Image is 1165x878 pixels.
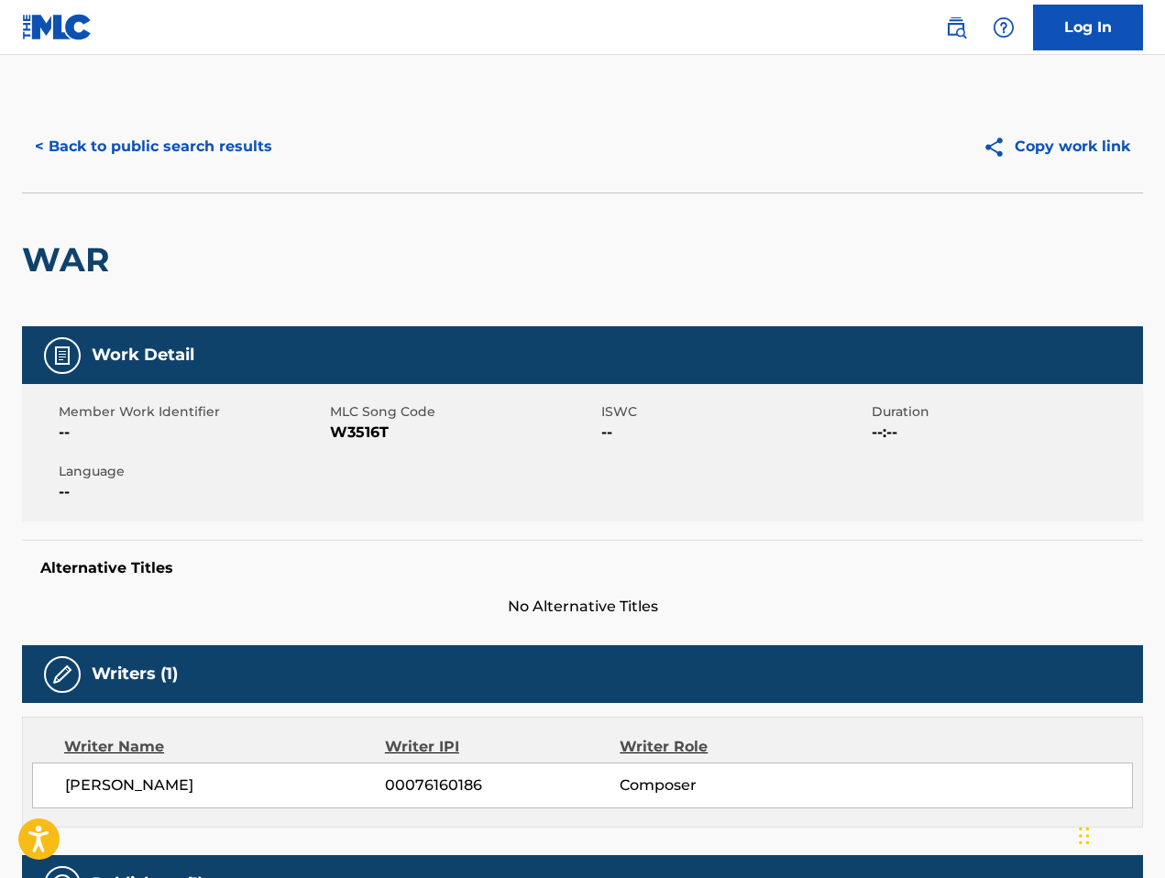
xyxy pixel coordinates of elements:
[59,422,325,444] span: --
[985,9,1022,46] div: Help
[92,345,194,366] h5: Work Detail
[385,736,621,758] div: Writer IPI
[1033,5,1143,50] a: Log In
[51,345,73,367] img: Work Detail
[92,664,178,685] h5: Writers (1)
[40,559,1125,577] h5: Alternative Titles
[22,596,1143,618] span: No Alternative Titles
[22,124,285,170] button: < Back to public search results
[938,9,974,46] a: Public Search
[330,422,597,444] span: W3516T
[330,402,597,422] span: MLC Song Code
[385,774,620,796] span: 00076160186
[59,462,325,481] span: Language
[22,14,93,40] img: MLC Logo
[993,16,1015,38] img: help
[945,16,967,38] img: search
[872,402,1138,422] span: Duration
[64,736,385,758] div: Writer Name
[970,124,1143,170] button: Copy work link
[65,774,385,796] span: [PERSON_NAME]
[872,422,1138,444] span: --:--
[1079,808,1090,863] div: Drag
[59,402,325,422] span: Member Work Identifier
[1073,790,1165,878] iframe: Chat Widget
[51,664,73,686] img: Writers
[620,736,833,758] div: Writer Role
[22,239,118,280] h2: WAR
[620,774,833,796] span: Composer
[601,422,868,444] span: --
[983,136,1015,159] img: Copy work link
[601,402,868,422] span: ISWC
[59,481,325,503] span: --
